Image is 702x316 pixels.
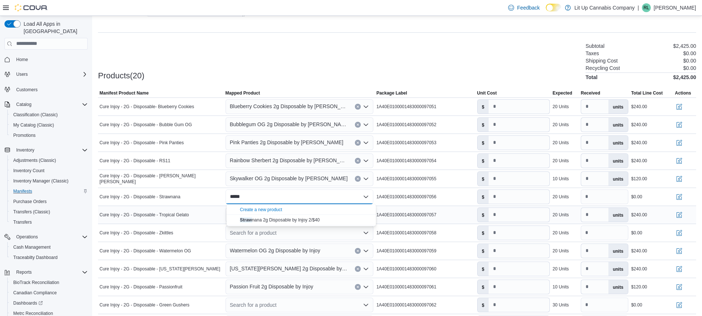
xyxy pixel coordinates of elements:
div: $0.00 [631,194,642,200]
span: Pink Panties 2g Disposable by [PERSON_NAME] [230,138,343,147]
div: $0.00 [631,230,642,236]
button: Inventory [13,146,37,155]
span: Transfers (Classic) [13,209,50,215]
div: 20 Units [553,104,569,110]
a: Canadian Compliance [10,288,60,297]
span: Canadian Compliance [13,290,57,296]
span: RL [643,3,649,12]
label: units [608,262,628,276]
button: Cash Management [7,242,91,252]
button: Transfers (Classic) [7,207,91,217]
label: $ [478,226,489,240]
button: Clear input [355,122,361,128]
a: Manifests [10,187,35,196]
label: $ [478,118,489,132]
span: Promotions [13,132,36,138]
p: $0.00 [683,65,696,71]
a: Purchase Orders [10,197,50,206]
span: Dashboards [10,299,88,308]
label: units [608,100,628,114]
button: Clear input [355,248,361,254]
label: units [608,154,628,168]
button: Purchase Orders [7,196,91,207]
button: Adjustments (Classic) [7,155,91,166]
button: Clear input [355,176,361,182]
span: Cure Injoy - 2G - Disposable - Zkittles [99,230,173,236]
span: 1A40E0100001483000097056 [376,194,436,200]
span: Inventory [16,147,34,153]
span: Cure Injoy - 2G - Disposable - Tropical Gelato [99,212,189,218]
div: Choose from the following options [227,204,376,226]
label: $ [478,154,489,168]
a: My Catalog (Classic) [10,121,57,129]
span: Transfers [10,218,88,227]
span: Home [13,55,88,64]
button: Operations [1,232,91,242]
label: $ [478,244,489,258]
div: $240.00 [631,104,647,110]
button: Open list of options [363,284,369,290]
span: Catalog [16,102,31,107]
span: Mapped Product [226,90,260,96]
p: | [638,3,639,12]
span: Cure Injoy - 2G - Disposable - [PERSON_NAME] [PERSON_NAME] [99,173,223,185]
span: Adjustments (Classic) [13,157,56,163]
span: Cure Injoy - 2G - Disposable - Green Gushers [99,302,189,308]
div: 20 Units [553,140,569,146]
button: Clear input [355,158,361,164]
span: Cash Management [10,243,88,252]
label: units [608,244,628,258]
button: Reports [1,267,91,277]
span: 1A40E0100001483000097052 [376,122,436,128]
button: Create a new product [240,207,282,213]
button: Users [1,69,91,79]
a: Dashboards [10,299,46,308]
div: $240.00 [631,158,647,164]
span: Manifests [10,187,88,196]
span: Watermelon OG 2g Disposable by Injoy [230,246,320,255]
button: Clear input [355,284,361,290]
label: $ [478,262,489,276]
div: 10 Units [553,284,569,290]
a: Transfers [10,218,35,227]
span: 1A40E0100001483000097058 [376,230,436,236]
span: My Catalog (Classic) [13,122,54,128]
span: Manifests [13,188,32,194]
button: Catalog [1,99,91,110]
button: Customers [1,84,91,95]
h6: Shipping Cost [586,58,618,64]
span: 1A40E0100001483000097060 [376,266,436,272]
button: Catalog [13,100,34,109]
span: Traceabilty Dashboard [13,255,57,260]
span: nana 2g Disposable by Injoy 2/$40 [240,217,320,223]
div: 20 Units [553,212,569,218]
button: Open list of options [363,122,369,128]
button: Reports [13,268,35,277]
button: Open list of options [363,140,369,146]
div: $240.00 [631,140,647,146]
div: 20 Units [553,230,569,236]
span: Manifest Product Name [99,90,149,96]
p: $0.00 [683,50,696,56]
span: Inventory Count [10,166,88,175]
span: My Catalog (Classic) [10,121,88,129]
span: Catalog [13,100,88,109]
span: Operations [13,232,88,241]
span: 1A40E0100001483000097062 [376,302,436,308]
div: $0.00 [631,302,642,308]
span: Dark Mode [546,11,546,12]
div: $240.00 [631,266,647,272]
span: 1A40E0100001483000097051 [376,104,436,110]
span: Promotions [10,131,88,140]
span: Dashboards [13,300,43,306]
button: Operations [13,232,41,241]
button: Create a new product [227,204,376,215]
span: Feedback [517,4,539,11]
span: Home [16,57,28,63]
label: $ [478,100,489,114]
span: Adjustments (Classic) [10,156,88,165]
span: Users [16,71,28,77]
button: Clear input [355,140,361,146]
label: units [608,172,628,186]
